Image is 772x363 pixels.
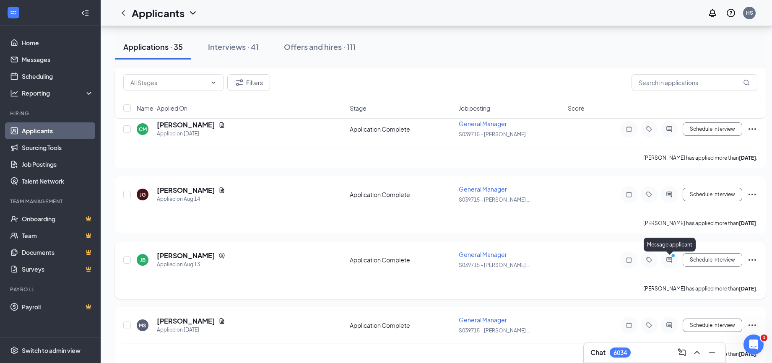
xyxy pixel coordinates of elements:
svg: WorkstreamLogo [9,8,18,17]
div: Application Complete [350,125,454,133]
svg: Document [218,318,225,324]
div: Applied on Aug 13 [157,260,225,269]
svg: Document [218,187,225,194]
div: Reporting [22,89,94,97]
button: Minimize [705,346,719,359]
svg: Collapse [81,9,89,17]
svg: ChevronDown [210,79,217,86]
svg: Note [624,257,634,263]
svg: Settings [10,346,18,355]
a: Applicants [22,122,94,139]
h5: [PERSON_NAME] [157,251,215,260]
span: S039715 - [PERSON_NAME] ... [459,131,530,137]
svg: MagnifyingGlass [743,79,750,86]
a: Scheduling [22,68,94,85]
svg: ActiveChat [664,191,674,198]
div: HS [746,9,753,16]
svg: Minimize [707,347,717,358]
div: Message applicant [644,238,696,252]
button: Schedule Interview [683,253,742,267]
div: MS [139,322,146,329]
div: Application Complete [350,321,454,329]
div: Payroll [10,286,92,293]
span: S039715 - [PERSON_NAME] ... [459,197,530,203]
svg: Note [624,322,634,329]
span: Name · Applied On [137,104,187,112]
button: Schedule Interview [683,319,742,332]
div: CM [139,126,147,133]
span: Job posting [459,104,490,112]
svg: Ellipses [747,255,757,265]
svg: ActiveChat [664,257,674,263]
b: [DATE] [739,351,756,357]
svg: Ellipses [747,189,757,200]
button: Filter Filters [227,74,270,91]
svg: ChevronLeft [118,8,128,18]
span: S039715 - [PERSON_NAME] ... [459,262,530,268]
button: Schedule Interview [683,122,742,136]
a: PayrollCrown [22,298,94,315]
svg: Notifications [707,8,717,18]
div: Switch to admin view [22,346,81,355]
button: ChevronUp [690,346,704,359]
div: Applied on [DATE] [157,130,225,138]
iframe: Intercom live chat [743,334,764,355]
div: Hiring [10,110,92,117]
div: Applied on [DATE] [157,326,225,334]
svg: Tag [644,257,654,263]
a: SurveysCrown [22,261,94,277]
input: Search in applications [632,74,757,91]
div: Team Management [10,198,92,205]
button: ComposeMessage [675,346,689,359]
button: Schedule Interview [683,188,742,201]
b: [DATE] [739,285,756,292]
svg: Note [624,191,634,198]
span: General Manager [459,185,507,193]
svg: Tag [644,322,654,329]
div: Applications · 35 [123,41,183,52]
a: TeamCrown [22,227,94,244]
h5: [PERSON_NAME] [157,186,215,195]
h1: Applicants [132,6,185,20]
svg: ChevronDown [188,8,198,18]
div: JG [140,191,146,198]
a: Messages [22,51,94,68]
div: Application Complete [350,256,454,264]
span: Score [568,104,585,112]
span: Stage [350,104,367,112]
svg: QuestionInfo [726,8,736,18]
svg: Analysis [10,89,18,97]
div: Applied on Aug 14 [157,195,225,203]
h3: Chat [590,348,606,357]
svg: Tag [644,191,654,198]
svg: ChevronUp [692,347,702,358]
svg: Filter [234,78,244,88]
span: 1 [761,334,767,341]
a: Job Postings [22,156,94,173]
svg: Note [624,126,634,132]
span: General Manager [459,251,507,258]
div: Interviews · 41 [208,41,259,52]
p: [PERSON_NAME] has applied more than . [643,154,757,161]
svg: ActiveChat [664,322,674,329]
div: JB [140,257,146,264]
a: Home [22,34,94,51]
a: Talent Network [22,173,94,189]
a: DocumentsCrown [22,244,94,261]
a: OnboardingCrown [22,210,94,227]
svg: Ellipses [747,124,757,134]
input: All Stages [130,78,207,87]
div: 6034 [613,349,627,356]
p: [PERSON_NAME] has applied more than . [643,285,757,292]
span: General Manager [459,316,507,324]
a: Sourcing Tools [22,139,94,156]
div: Application Complete [350,190,454,199]
h5: [PERSON_NAME] [157,316,215,326]
svg: Tag [644,126,654,132]
svg: SourcingTools [218,252,225,259]
svg: PrimaryDot [669,253,679,260]
b: [DATE] [739,220,756,226]
p: [PERSON_NAME] has applied more than . [643,220,757,227]
b: [DATE] [739,155,756,161]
